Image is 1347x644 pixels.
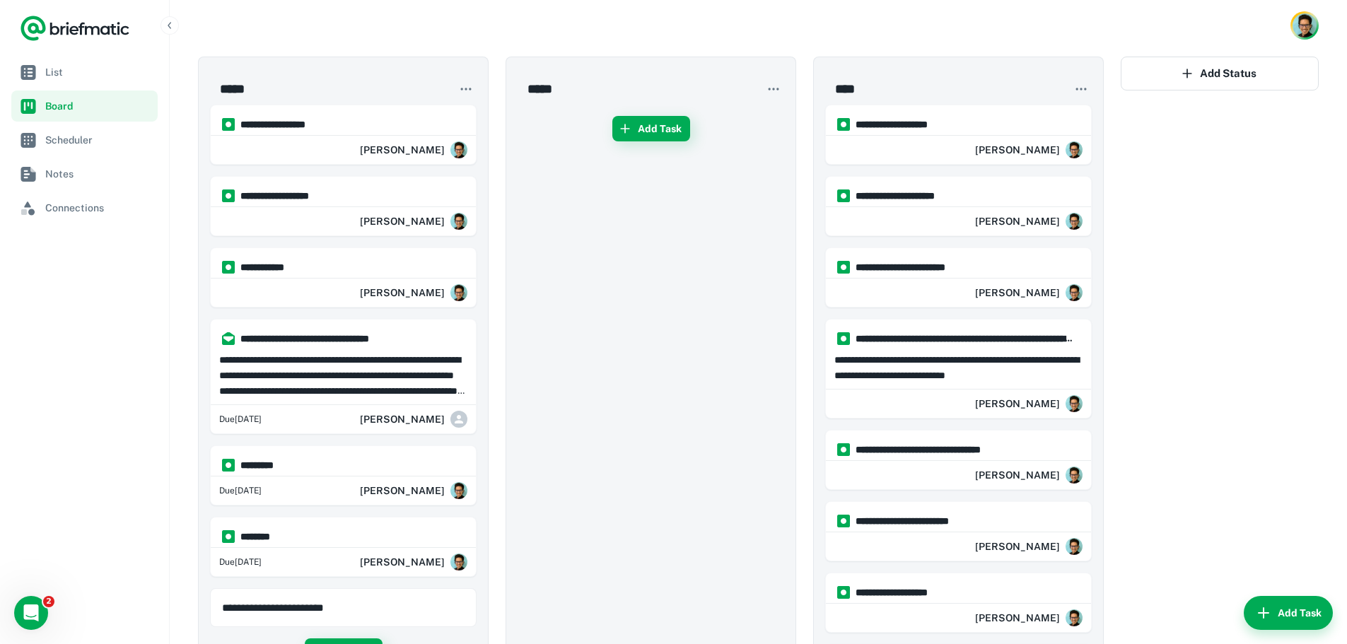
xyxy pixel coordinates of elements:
div: https://app.briefmatic.com/assets/integrations/manual.png**** **** **** ****Nathaniel Velasquez [210,176,477,236]
iframe: Intercom live chat [14,596,48,630]
img: ACg8ocImss-ueYuRJWYxc4KYVnK-LiTpN7UgxFyl_BKXa_nYnV0KfxmF=s96-c [1066,284,1083,301]
div: Nathaniel Velasquez [975,279,1083,307]
h6: [PERSON_NAME] [360,213,445,229]
div: https://app.briefmatic.com/assets/integrations/manual.png**** **** **** **** **Nathaniel Velasquez [825,176,1092,236]
img: https://app.briefmatic.com/assets/integrations/manual.png [222,261,235,274]
div: Nathaniel Velasquez [975,532,1083,561]
h6: [PERSON_NAME] [975,610,1060,626]
div: https://app.briefmatic.com/assets/integrations/manual.png**** **** **Nathaniel Velasquez [210,247,477,308]
div: Nathaniel Velasquez [975,604,1083,632]
div: https://app.briefmatic.com/assets/integrations/manual.png**** **** **** *****Nathaniel Velasquez [825,573,1092,633]
img: Nathaniel Velasquez [1293,13,1317,37]
button: Add Task [1244,596,1333,630]
span: Friday, Sep 5 [219,484,262,497]
div: https://app.briefmatic.com/assets/integrations/manual.png**** ****Friday, Sep 5Nathaniel Velasquez [210,445,477,505]
div: Nathaniel Velasquez [360,207,467,235]
img: ACg8ocImss-ueYuRJWYxc4KYVnK-LiTpN7UgxFyl_BKXa_nYnV0KfxmF=s96-c [1066,213,1083,230]
img: ACg8ocImss-ueYuRJWYxc4KYVnK-LiTpN7UgxFyl_BKXa_nYnV0KfxmF=s96-c [1066,141,1083,158]
h6: [PERSON_NAME] [975,539,1060,554]
a: Board [11,90,158,122]
h6: [PERSON_NAME] [360,142,445,158]
span: Friday, Sep 5 [219,413,262,426]
h6: [PERSON_NAME] [975,142,1060,158]
img: https://app.briefmatic.com/assets/integrations/manual.png [222,189,235,202]
img: https://app.briefmatic.com/assets/integrations/manual.png [837,515,850,527]
h6: [PERSON_NAME] [975,213,1060,229]
img: ACg8ocImss-ueYuRJWYxc4KYVnK-LiTpN7UgxFyl_BKXa_nYnV0KfxmF=s96-c [1066,538,1083,555]
span: Friday, Sep 5 [219,556,262,568]
div: Nathaniel Velasquez [975,207,1083,235]
div: https://app.briefmatic.com/assets/integrations/manual.png**** **** **** *****Nathaniel Velasquez [825,105,1092,165]
h6: [PERSON_NAME] [360,483,445,498]
h6: [PERSON_NAME] [360,285,445,300]
h6: [PERSON_NAME] [975,285,1060,300]
h6: [PERSON_NAME] [975,396,1060,411]
h6: [PERSON_NAME] [975,467,1060,483]
span: Board [45,98,152,114]
img: ACg8ocImss-ueYuRJWYxc4KYVnK-LiTpN7UgxFyl_BKXa_nYnV0KfxmF=s96-c [450,213,467,230]
div: Nathaniel Velasquez [360,476,467,505]
div: https://app.briefmatic.com/assets/integrations/manual.png**** ***Friday, Sep 5Nathaniel Velasquez [210,517,477,577]
img: ACg8ocImss-ueYuRJWYxc4KYVnK-LiTpN7UgxFyl_BKXa_nYnV0KfxmF=s96-c [450,554,467,570]
h6: [PERSON_NAME] [360,554,445,570]
div: Nathaniel Velasquez [360,548,467,576]
span: Connections [45,200,152,216]
img: https://app.briefmatic.com/assets/integrations/manual.png [222,530,235,543]
img: https://app.briefmatic.com/assets/integrations/manual.png [837,586,850,599]
img: https://app.briefmatic.com/assets/integrations/inbox.png [222,332,235,345]
button: Add Status [1121,57,1319,90]
h6: [PERSON_NAME] [360,411,445,427]
span: List [45,64,152,80]
img: ACg8ocImss-ueYuRJWYxc4KYVnK-LiTpN7UgxFyl_BKXa_nYnV0KfxmF=s96-c [1066,609,1083,626]
a: Logo [20,14,130,42]
a: Notes [11,158,158,189]
a: List [11,57,158,88]
div: Nathaniel Velasquez [360,136,467,164]
span: Scheduler [45,132,152,148]
div: Velasquez, Nathaniel A [360,405,467,433]
div: Nathaniel Velasquez [975,461,1083,489]
img: https://app.briefmatic.com/assets/integrations/manual.png [837,189,850,202]
span: 2 [43,596,54,607]
button: Account button [1290,11,1319,40]
img: ACg8ocImss-ueYuRJWYxc4KYVnK-LiTpN7UgxFyl_BKXa_nYnV0KfxmF=s96-c [450,482,467,499]
img: https://app.briefmatic.com/assets/integrations/manual.png [222,459,235,472]
div: Nathaniel Velasquez [975,136,1083,164]
div: Nathaniel Velasquez [975,390,1083,418]
img: ACg8ocImss-ueYuRJWYxc4KYVnK-LiTpN7UgxFyl_BKXa_nYnV0KfxmF=s96-c [1066,467,1083,484]
img: https://app.briefmatic.com/assets/integrations/manual.png [222,118,235,131]
img: https://app.briefmatic.com/assets/integrations/manual.png [837,261,850,274]
img: https://app.briefmatic.com/assets/integrations/manual.png [837,118,850,131]
span: Notes [45,166,152,182]
button: Add Task [612,116,690,141]
div: https://app.briefmatic.com/assets/integrations/manual.png**** **** **** ***Nathaniel Velasquez [210,105,477,165]
img: https://app.briefmatic.com/assets/integrations/manual.png [837,443,850,456]
img: https://app.briefmatic.com/assets/integrations/manual.png [837,332,850,345]
a: Connections [11,192,158,223]
img: ACg8ocImss-ueYuRJWYxc4KYVnK-LiTpN7UgxFyl_BKXa_nYnV0KfxmF=s96-c [450,284,467,301]
img: ACg8ocImss-ueYuRJWYxc4KYVnK-LiTpN7UgxFyl_BKXa_nYnV0KfxmF=s96-c [450,141,467,158]
a: Scheduler [11,124,158,156]
div: Nathaniel Velasquez [360,279,467,307]
img: ACg8ocImss-ueYuRJWYxc4KYVnK-LiTpN7UgxFyl_BKXa_nYnV0KfxmF=s96-c [1066,395,1083,412]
